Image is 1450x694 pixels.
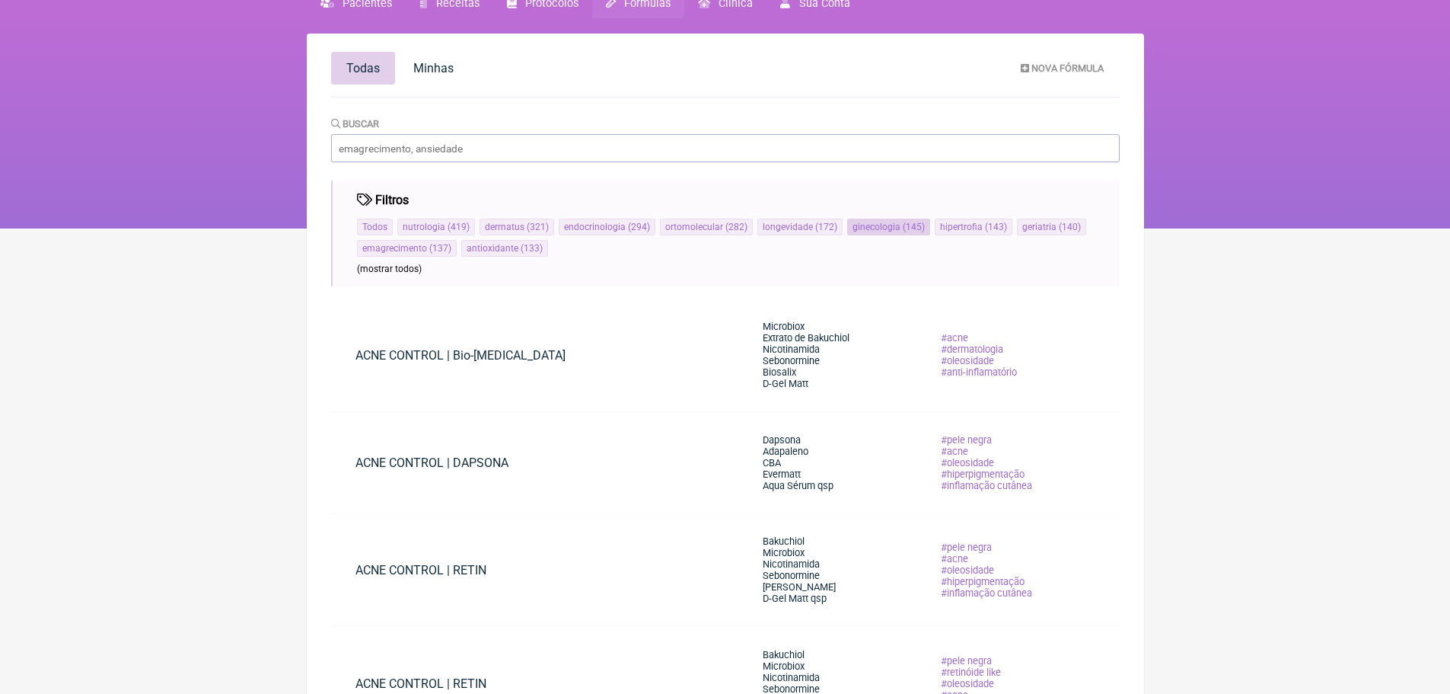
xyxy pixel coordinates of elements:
[763,649,805,660] span: Bakuchiol
[665,222,723,232] span: ortomolecular
[940,576,1026,587] span: hiperpigmentação
[763,434,801,446] span: Dapsona
[940,564,996,576] span: oleosidade
[738,514,860,627] a: Bakuchiol Microbiox Nicotinamida Sebonormine [PERSON_NAME] D-Gel Matt qsp
[763,222,837,232] a: longevidade(172)
[852,222,925,232] a: ginecologia(145)
[763,446,808,457] span: Adapaleno
[940,469,1026,480] span: hiperpigmentação
[398,52,469,85] a: Minhas
[763,469,801,480] span: Evermatt
[1031,62,1104,74] span: Nova Fórmula
[916,422,1058,504] a: pele negra acne oleosidade hiperpigmentação inflamação cutânea
[331,443,533,482] a: ACNE CONTROL | DAPSONA
[346,61,380,75] span: Todas
[362,243,427,254] span: emagrecimento
[940,553,970,564] span: acne
[362,243,451,254] a: emagrecimento(137)
[331,336,590,375] a: ACNE CONTROL | Bio-[MEDICAL_DATA]
[723,222,747,232] span: ( 282 )
[940,434,993,446] span: pele negra
[362,222,387,232] a: Todos
[763,593,827,604] span: D-Gel Matt qsp
[763,570,820,581] span: Sebonormine
[916,320,1043,390] a: acne dermatologia oleosidade anti-inflamatório
[763,378,808,389] span: D-Gel Matt
[940,355,996,366] span: oleosidade
[564,222,626,232] span: endocrinologia
[940,655,993,667] span: pele negra
[738,412,858,513] a: Dapsona Adapaleno CBA Evermatt Aqua Sérum qsp
[763,344,820,355] span: Nicotinamida
[763,355,820,366] span: Sebonormine
[331,134,1120,162] input: emagrecimento, ansiedade
[940,480,1034,491] span: inflamação cutânea
[763,536,805,547] span: Bakuchiol
[763,581,836,593] span: [PERSON_NAME]
[763,366,796,378] span: Biosalix
[763,321,805,332] span: Microbiox
[763,222,813,232] span: longevidade
[940,366,1018,378] span: anti-inflamatório
[940,587,1034,599] span: inflamação cutânea
[467,243,543,254] a: antioxidante(133)
[852,222,900,232] span: ginecologia
[763,660,805,672] span: Microbiox
[763,672,820,683] span: Nicotinamida
[940,667,1002,678] span: retinóide like
[763,558,820,570] span: Nicotinamida
[940,344,1005,355] span: dermatologia
[940,446,970,457] span: acne
[331,52,395,85] a: Todas
[331,551,511,590] a: ACNE CONTROL | RETIN
[940,222,983,232] span: hipertrofia
[763,547,805,558] span: Microbiox
[445,222,470,232] span: ( 419 )
[940,542,993,553] span: pele negra
[738,299,874,411] a: Microbiox Extrato de Bakuchiol Nicotinamida Sebonormine Biosalix D-Gel Matt
[485,222,524,232] span: dermatus
[813,222,837,232] span: ( 172 )
[665,222,747,232] a: ortomolecular(282)
[524,222,549,232] span: ( 321 )
[900,222,925,232] span: ( 145 )
[427,243,451,254] span: ( 137 )
[940,678,996,689] span: oleosidade
[518,243,543,254] span: ( 133 )
[940,457,996,469] span: oleosidade
[467,243,518,254] span: antioxidante
[1009,55,1116,81] a: Nova Fórmula
[1022,222,1081,232] a: geriatria(140)
[485,222,549,232] a: dermatus(321)
[403,222,445,232] span: nutrologia
[916,529,1058,611] a: pele negra acne oleosidade hiperpigmentação inflamação cutânea
[331,118,380,130] label: Buscar
[1022,222,1056,232] span: geriatria
[763,457,781,469] span: CBA
[983,222,1007,232] span: ( 143 )
[564,222,650,232] a: endocrinologia(294)
[357,193,409,207] h4: Filtros
[940,222,1007,232] a: hipertrofia(143)
[1056,222,1081,232] span: ( 140 )
[763,332,849,344] span: Extrato de Bakuchiol
[940,332,970,344] span: acne
[413,61,454,75] span: Minhas
[626,222,650,232] span: ( 294 )
[357,264,422,274] span: (mostrar todos)
[763,480,833,491] span: Aqua Sérum qsp
[403,222,470,232] a: nutrologia(419)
